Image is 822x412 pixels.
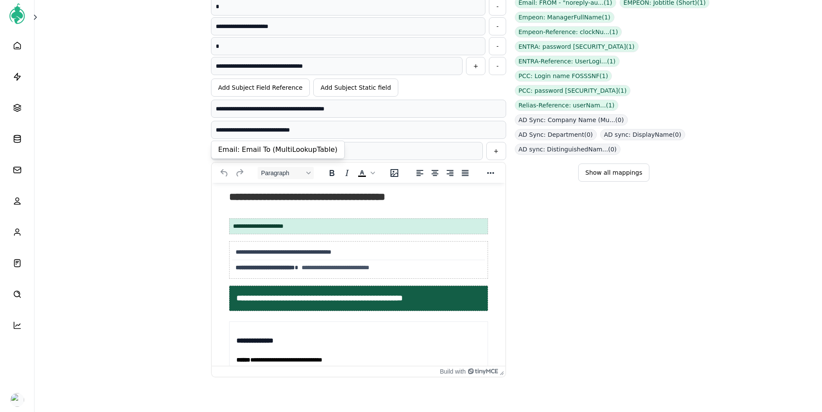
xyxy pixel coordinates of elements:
span: PCC: Login name FOSSSNF ( 1 ) [519,72,608,80]
span: ( 0 ) [519,116,624,124]
span: ( 1 ) [519,86,627,95]
iframe: Rich Text Area [212,183,505,366]
a: Build with TinyMCE [440,368,498,375]
span: - [496,22,498,31]
span: AD sync: DisplayName ( 0 ) [604,130,681,139]
button: Reveal or hide additional toolbar items [483,167,498,179]
button: - [489,57,506,75]
button: Align right [443,167,457,179]
span: ( 0 ) [519,145,617,154]
span: ( 1 ) [519,101,615,110]
span: Add Subject Static field [321,83,391,92]
span: + [473,62,479,70]
span: AD sync: DistinguishedName (Static) [519,146,608,153]
span: - [496,42,498,50]
div: Email: Email To (MultiLookupTable) [211,141,345,158]
span: Show all mappings [586,168,642,177]
button: Align left [413,167,427,179]
button: Align center [428,167,442,179]
button: Undo [217,167,232,179]
button: + [486,142,506,160]
span: Add Subject Field Reference [218,83,303,92]
button: Add Subject Static field [313,79,398,97]
button: Insert/edit image [387,167,402,179]
button: + [466,57,486,75]
button: Block Paragraph [258,167,314,179]
button: Redo [232,167,247,179]
span: AD Sync: Department ( 0 ) [519,130,593,139]
span: + [494,147,499,155]
div: Press the Up and Down arrow keys to resize the editor. [500,368,504,375]
span: ( 1 ) [519,42,635,51]
span: Empeon-Reference: clockNumber [519,28,610,35]
img: AccessGenie Logo [7,3,28,24]
span: - [496,2,498,11]
span: ( 1 ) [519,57,616,66]
span: ( 1 ) [519,28,618,36]
button: Justify [458,167,472,179]
span: Empeon: ManagerFullName ( 1 ) [519,13,611,22]
span: Paragraph [261,170,303,176]
span: Relias-Reference: userName [519,102,606,109]
span: ENTRA: password (Context1!) [519,43,626,50]
div: Text color Black [355,167,376,179]
button: - [489,37,506,55]
span: AD Sync: Company Name (Multi Lookup Table) [519,116,615,123]
span: - [496,62,498,70]
button: Bold [324,167,339,179]
button: Italic [340,167,354,179]
button: - [489,17,506,35]
span: ENTRA-Reference: UserLogin [519,58,607,65]
span: PCC: password (Welcome2HVHC!) [519,87,618,94]
button: Show all mappings [578,164,650,182]
button: Add Subject Field Reference [211,79,310,97]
